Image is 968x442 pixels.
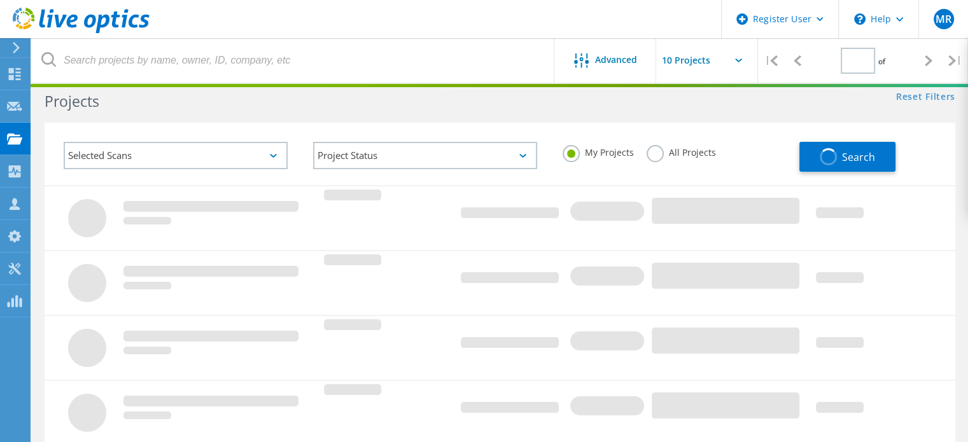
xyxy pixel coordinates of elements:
[936,14,951,24] span: MR
[842,150,875,164] span: Search
[563,145,634,157] label: My Projects
[595,55,637,64] span: Advanced
[854,13,866,25] svg: \n
[896,92,955,103] a: Reset Filters
[878,56,885,67] span: of
[313,142,537,169] div: Project Status
[45,91,99,111] b: Projects
[32,38,555,83] input: Search projects by name, owner, ID, company, etc
[758,38,784,83] div: |
[13,27,150,36] a: Live Optics Dashboard
[64,142,288,169] div: Selected Scans
[942,38,968,83] div: |
[799,142,895,172] button: Search
[647,145,716,157] label: All Projects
